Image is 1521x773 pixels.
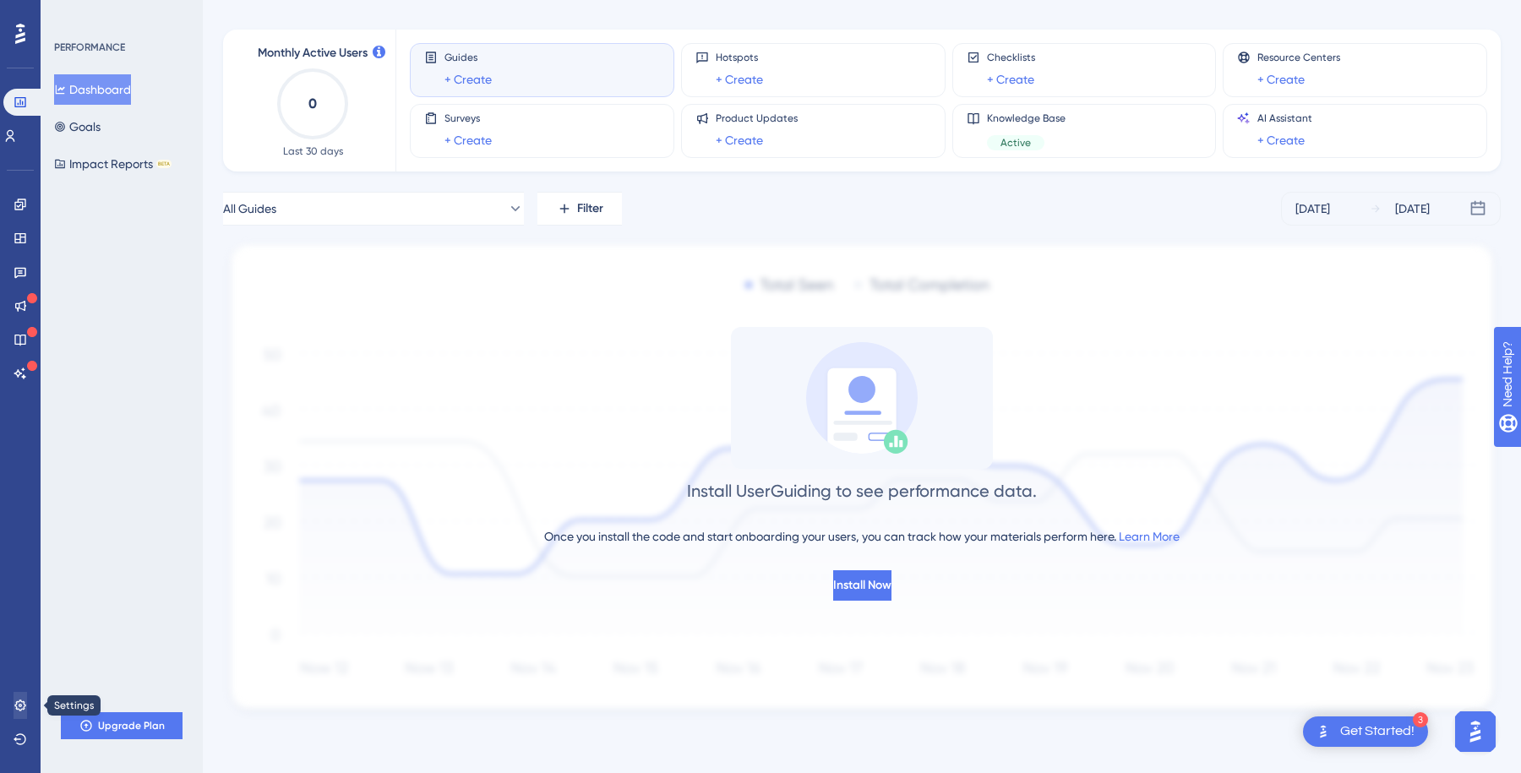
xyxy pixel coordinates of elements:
div: BETA [156,160,172,168]
iframe: UserGuiding AI Assistant Launcher [1450,706,1501,757]
div: [DATE] [1295,199,1330,219]
div: Install UserGuiding to see performance data. [687,479,1037,503]
span: AI Assistant [1257,112,1312,125]
span: Guides [444,51,492,64]
span: Surveys [444,112,492,125]
a: + Create [444,130,492,150]
div: 3 [1413,712,1428,727]
span: Hotspots [716,51,763,64]
button: Goals [54,112,101,142]
span: Active [1000,136,1031,150]
button: Filter [537,192,622,226]
span: All Guides [223,199,276,219]
button: Upgrade Plan [61,712,183,739]
div: Open Get Started! checklist, remaining modules: 3 [1303,716,1428,747]
div: Get Started! [1340,722,1415,741]
img: launcher-image-alternative-text [1313,721,1333,742]
span: Product Updates [716,112,798,125]
img: 1ec67ef948eb2d50f6bf237e9abc4f97.svg [223,239,1501,719]
button: Dashboard [54,74,131,105]
a: + Create [444,69,492,90]
span: Upgrade Plan [98,719,165,732]
a: + Create [987,69,1034,90]
button: All Guides [223,192,524,226]
div: PERFORMANCE [54,41,125,54]
span: Checklists [987,51,1035,64]
div: [DATE] [1395,199,1430,219]
span: Install Now [833,575,891,596]
span: Last 30 days [283,144,343,158]
span: Knowledge Base [987,112,1066,125]
a: Learn More [1119,530,1180,543]
button: Install Now [833,570,891,601]
a: + Create [1257,130,1305,150]
span: Need Help? [40,4,106,24]
span: Filter [577,199,603,219]
div: Once you install the code and start onboarding your users, you can track how your materials perfo... [544,526,1180,547]
a: + Create [1257,69,1305,90]
a: + Create [716,130,763,150]
span: Monthly Active Users [258,43,368,63]
a: + Create [716,69,763,90]
text: 0 [308,95,317,112]
button: Impact ReportsBETA [54,149,172,179]
span: Resource Centers [1257,51,1340,64]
